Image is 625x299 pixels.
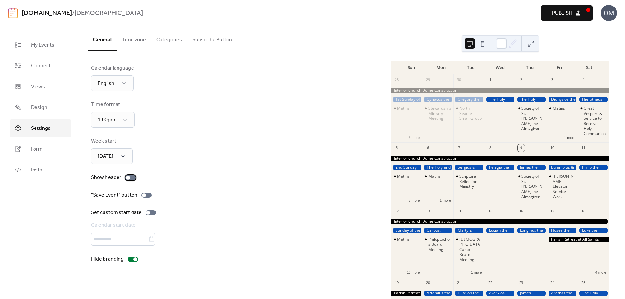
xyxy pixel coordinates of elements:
[88,26,117,51] button: General
[459,237,482,262] div: [DEMOGRAPHIC_DATA] Camp Board Meeting
[10,119,71,137] a: Settings
[423,165,454,170] div: The Holy and Glorious Apostle Thomas
[424,76,432,84] div: 29
[547,106,578,111] div: Matins
[578,228,609,233] div: Luke the Evangelist
[391,291,423,296] div: Parish Retreat at All Saints Camp
[453,228,485,233] div: Martyrs Nazarius, Gervasius, Protasius, & Celsus
[428,174,441,179] div: Matins
[516,291,547,296] div: James (Iakovos) the Apostle, brother of Our Lord
[580,76,587,84] div: 4
[549,144,556,152] div: 10
[580,144,587,152] div: 11
[487,76,494,84] div: 1
[424,279,432,286] div: 20
[31,83,45,91] span: Views
[455,207,463,214] div: 14
[453,291,485,296] div: Hilarion the Great
[485,97,516,102] div: The Holy Protection of the Theotokos
[428,106,451,121] div: Stewardship Ministry Meeting
[459,106,482,121] div: North Seattle Small Group
[459,174,482,189] div: Scripture Reflection Ministry
[521,174,544,199] div: Society of St. [PERSON_NAME] the Almsgiver
[91,191,137,199] div: "Save Event" button
[593,269,609,275] button: 4 more
[516,97,547,102] div: The Holy Hieromartyr Cyprian and the Virgin Martyr Justina
[117,26,151,50] button: Time zone
[453,106,485,121] div: North Seattle Small Group
[8,8,18,18] img: logo
[393,207,400,214] div: 12
[541,5,593,21] button: Publish
[22,7,72,20] a: [DOMAIN_NAME]
[391,88,609,93] div: Interior Church Dome Construction
[547,291,578,296] div: Arethas the Great Martyr and His Fellow Martyrs
[91,209,142,217] div: Set custom start date
[98,78,114,88] span: English
[404,269,422,275] button: 10 more
[549,207,556,214] div: 17
[10,78,71,95] a: Views
[391,219,609,224] div: Interior Church Dome Construction
[518,144,525,152] div: 9
[580,207,587,214] div: 18
[98,115,115,125] span: 1:00pm
[553,174,576,199] div: [PERSON_NAME] Elevator Service Work
[487,144,494,152] div: 8
[601,5,617,21] div: OM
[562,134,578,140] button: 1 more
[516,174,547,199] div: Society of St. John the Almsgiver
[72,7,75,20] b: /
[578,291,609,296] div: The Holy Martyrs Marcian and Martyrius the Notaries
[549,279,556,286] div: 24
[521,106,544,131] div: Society of St. [PERSON_NAME] the Almsgiver
[584,106,606,136] div: Great Vespers & Service to Receive Holy Communion
[547,237,609,242] div: Parish Retreat at All Saints Camp
[91,101,133,109] div: Time format
[393,279,400,286] div: 19
[468,269,484,275] button: 1 more
[487,207,494,214] div: 15
[516,165,547,170] div: James the Apostle, son of Alphaeus
[426,61,456,74] div: Mon
[516,106,547,131] div: Society of St. John the Almsgiver
[391,165,423,170] div: 2nd Sunday of Luke
[428,237,451,252] div: Philoptochos Board Meeting
[391,156,609,161] div: Interior Church Dome Construction
[396,61,426,74] div: Sun
[91,137,132,145] div: Week start
[423,291,454,296] div: Artemius the Great Martyr of Antioch
[453,237,485,262] div: All Saints Camp Board Meeting
[485,291,516,296] div: Averkios, Equal-to-the-Apostles and Wonderworker, Bishop of Hierapolis
[31,104,47,112] span: Design
[91,174,121,182] div: Show header
[553,106,565,111] div: Matins
[580,279,587,286] div: 25
[406,197,422,203] button: 7 more
[75,7,143,20] b: [DEMOGRAPHIC_DATA]
[393,76,400,84] div: 28
[515,61,545,74] div: Thu
[487,279,494,286] div: 22
[424,144,432,152] div: 6
[455,76,463,84] div: 30
[391,106,423,111] div: Matins
[397,174,410,179] div: Matins
[456,61,485,74] div: Tue
[552,9,572,17] span: Publish
[10,161,71,179] a: Install
[423,106,454,121] div: Stewardship Ministry Meeting
[547,97,578,102] div: Dionysios the Areopagite
[549,76,556,84] div: 3
[31,145,43,153] span: Form
[10,140,71,158] a: Form
[485,228,516,233] div: Lucian the Martyr of Antioch
[437,197,453,203] button: 1 more
[453,97,485,102] div: Gregory the Illuminator, Bishop of Armenia
[391,237,423,242] div: Matins
[10,36,71,54] a: My Events
[578,106,609,136] div: Great Vespers & Service to Receive Holy Communion
[453,165,485,170] div: Sergius & Bacchus the Great Martyrs of Syria
[406,134,422,140] button: 8 more
[423,237,454,252] div: Philoptochos Board Meeting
